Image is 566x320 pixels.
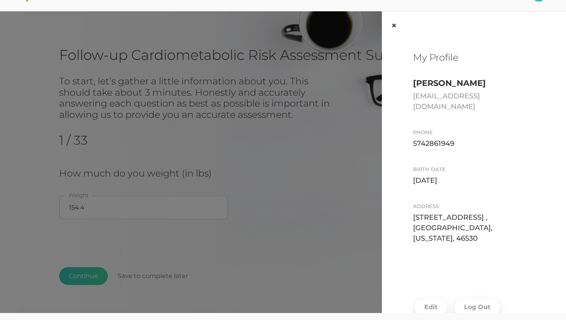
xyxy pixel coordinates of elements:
[454,298,500,316] button: Log Out
[413,79,486,88] label: [PERSON_NAME]
[413,138,535,149] div: 5742861949
[415,298,447,316] button: Edit
[382,12,406,40] button: Close
[413,166,446,172] label: Birth date
[413,52,535,63] h2: My Profile
[413,212,535,223] div: [STREET_ADDRESS] ,
[413,203,439,209] label: Address
[413,223,535,244] div: [GEOGRAPHIC_DATA], [US_STATE], 46530
[413,91,535,112] div: [EMAIL_ADDRESS][DOMAIN_NAME]
[413,129,433,135] label: Phone
[413,175,535,186] div: [DATE]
